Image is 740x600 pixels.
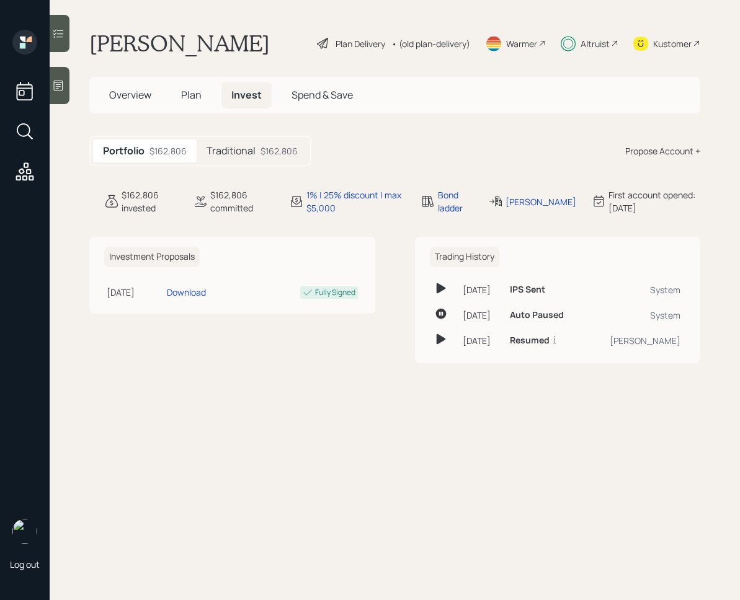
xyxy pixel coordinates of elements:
[336,37,385,50] div: Plan Delivery
[590,309,681,322] div: System
[103,145,145,157] h5: Portfolio
[107,286,162,299] div: [DATE]
[506,195,576,208] div: [PERSON_NAME]
[306,188,406,214] div: 1% | 25% discount | max $5,000
[210,188,274,214] div: $162,806 committed
[430,247,499,267] h6: Trading History
[167,286,206,299] div: Download
[510,310,564,320] h6: Auto Paused
[315,287,355,298] div: Fully Signed
[207,145,256,157] h5: Traditional
[510,285,545,295] h6: IPS Sent
[506,37,537,50] div: Warmer
[653,37,692,50] div: Kustomer
[181,88,202,102] span: Plan
[463,283,500,296] div: [DATE]
[149,144,187,157] div: $162,806
[510,335,550,346] h6: Resumed
[122,188,178,214] div: $162,806 invested
[608,188,700,214] div: First account opened: [DATE]
[10,558,40,570] div: Log out
[261,144,298,157] div: $162,806
[590,334,681,347] div: [PERSON_NAME]
[104,247,200,267] h6: Investment Proposals
[590,283,681,296] div: System
[292,88,353,102] span: Spend & Save
[438,188,473,214] div: Bond ladder
[12,519,37,544] img: retirable_logo.png
[625,144,700,157] div: Propose Account +
[391,37,470,50] div: • (old plan-delivery)
[581,37,610,50] div: Altruist
[463,309,500,322] div: [DATE]
[89,30,270,57] h1: [PERSON_NAME]
[109,88,151,102] span: Overview
[231,88,262,102] span: Invest
[463,334,500,347] div: [DATE]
